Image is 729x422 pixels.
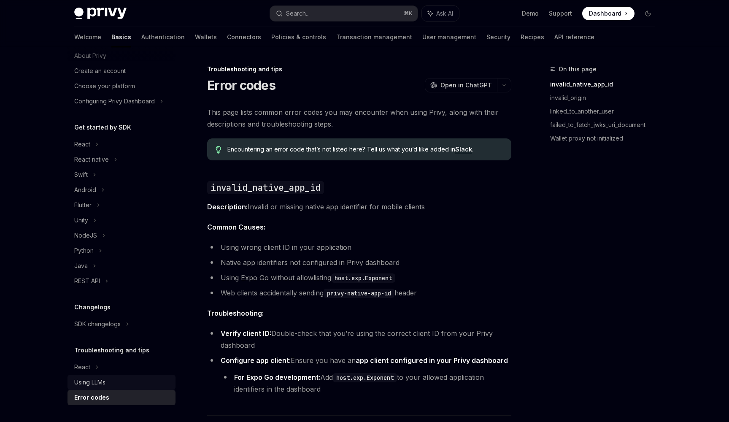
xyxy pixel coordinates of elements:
a: Choose your platform [67,78,175,94]
a: Support [549,9,572,18]
div: Search... [286,8,310,19]
a: Security [486,27,510,47]
span: Open in ChatGPT [440,81,492,89]
div: React native [74,154,109,165]
a: Slack [455,146,472,153]
strong: Troubleshooting: [207,309,264,317]
div: React [74,139,90,149]
strong: Verify client ID: [221,329,271,338]
button: Toggle dark mode [641,7,655,20]
a: Wallets [195,27,217,47]
li: Ensure you have an [207,354,511,395]
strong: Description: [207,203,248,211]
a: Authentication [141,27,185,47]
a: Basics [111,27,131,47]
a: Recipes [521,27,544,47]
a: Wallet proxy not initialized [550,132,661,145]
h5: Troubleshooting and tips [74,345,149,355]
a: failed_to_fetch_jwks_uri_document [550,118,661,132]
a: invalid_origin [550,91,661,105]
h5: Changelogs [74,302,111,312]
a: User management [422,27,476,47]
div: Unity [74,215,88,225]
code: invalid_native_app_id [207,181,324,194]
h5: Get started by SDK [74,122,131,133]
a: Demo [522,9,539,18]
strong: For Expo Go development: [234,373,320,381]
span: On this page [559,64,597,74]
div: Swift [74,170,88,180]
a: Welcome [74,27,101,47]
span: Invalid or missing native app identifier for mobile clients [207,201,511,213]
div: Android [74,185,96,195]
span: Dashboard [589,9,621,18]
a: Transaction management [336,27,412,47]
div: Java [74,261,88,271]
div: REST API [74,276,100,286]
div: Choose your platform [74,81,135,91]
a: Create an account [67,63,175,78]
span: This page lists common error codes you may encounter when using Privy, along with their descripti... [207,106,511,130]
a: Connectors [227,27,261,47]
li: Native app identifiers not configured in Privy dashboard [207,257,511,268]
h1: Error codes [207,78,275,93]
div: NodeJS [74,230,97,241]
a: Policies & controls [271,27,326,47]
button: Ask AI [422,6,459,21]
span: Ask AI [436,9,453,18]
span: Encountering an error code that’s not listed here? Tell us what you’d like added in . [227,145,503,154]
a: linked_to_another_user [550,105,661,118]
button: Search...⌘K [270,6,418,21]
a: Error codes [67,390,175,405]
code: host.exp.Exponent [333,373,397,382]
li: Using wrong client ID in your application [207,241,511,253]
li: Add to your allowed application identifiers in the dashboard [221,371,511,395]
div: Using LLMs [74,377,105,387]
div: React [74,362,90,372]
strong: Configure app client: [221,356,291,365]
span: ⌘ K [404,10,413,17]
code: privy-native-app-id [324,289,394,298]
div: Flutter [74,200,92,210]
div: Error codes [74,392,109,403]
li: Double-check that you’re using the correct client ID from your Privy dashboard [207,327,511,351]
div: Create an account [74,66,126,76]
div: Troubleshooting and tips [207,65,511,73]
a: Using LLMs [67,375,175,390]
a: Dashboard [582,7,634,20]
div: SDK changelogs [74,319,121,329]
li: Using Expo Go without allowlisting [207,272,511,284]
a: app client configured in your Privy dashboard [356,356,508,365]
div: Python [74,246,94,256]
strong: Common Causes: [207,223,265,231]
code: host.exp.Exponent [331,273,395,283]
button: Open in ChatGPT [425,78,497,92]
a: invalid_native_app_id [550,78,661,91]
svg: Tip [216,146,221,154]
li: Web clients accidentally sending header [207,287,511,299]
div: Configuring Privy Dashboard [74,96,155,106]
a: API reference [554,27,594,47]
img: dark logo [74,8,127,19]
